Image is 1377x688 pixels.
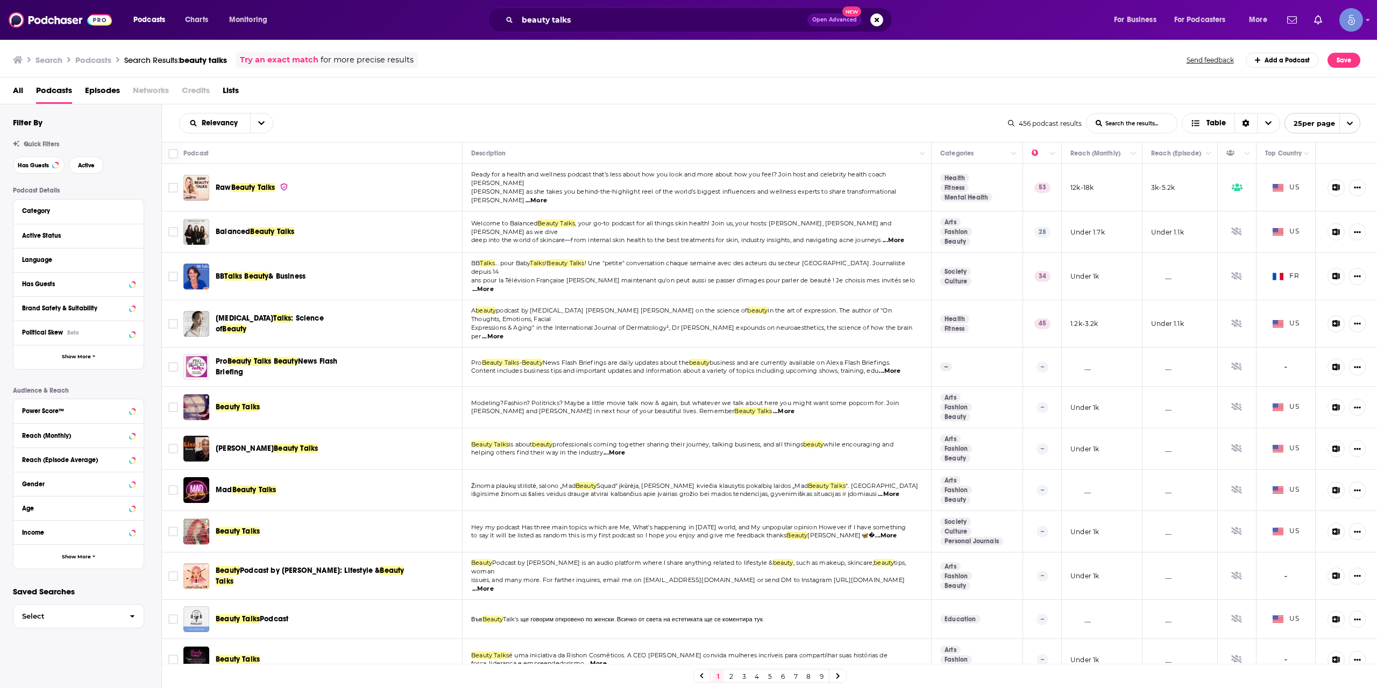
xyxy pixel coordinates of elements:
[22,501,135,514] button: Age
[471,219,537,227] span: Welcome to Balanced
[1106,11,1170,29] button: open menu
[1349,315,1366,332] button: Show More Button
[940,393,961,402] a: Arts
[126,11,179,29] button: open menu
[471,367,878,374] span: Content includes business tips and important updates and information about a variety of topics in...
[1273,318,1299,329] span: US
[216,226,294,237] a: BalancedBeauty Talks
[183,311,209,337] img: Dermatologist Talks: Science of Beauty
[1249,12,1267,27] span: More
[709,359,891,366] span: business and are currently available on Alexa Flash Briefings.
[216,313,350,335] a: [MEDICAL_DATA]Talks: Science ofBeauty
[940,324,969,333] a: Fitness
[1349,440,1366,457] button: Show More Button
[216,227,250,236] span: Balanced
[552,441,803,448] span: professionals coming together sharing their journey, talking business, and all things
[940,581,970,590] a: Beauty
[1349,523,1366,540] button: Show More Button
[22,480,126,488] div: Gender
[1151,228,1184,237] p: Under 1.1k
[940,444,972,453] a: Fashion
[1167,11,1241,29] button: open menu
[482,359,520,366] span: Beauty Talks
[1034,318,1051,329] p: 45
[216,614,260,623] span: Beauty Talks
[1070,147,1120,160] div: Reach (Monthly)
[940,193,992,202] a: Mental Health
[1339,8,1363,32] button: Show profile menu
[1070,272,1099,281] p: Under 1k
[1349,358,1366,375] button: Show More Button
[1114,12,1156,27] span: For Business
[168,272,178,281] span: Toggle select row
[1241,147,1254,160] button: Column Actions
[183,477,209,503] a: Mad Beauty Talks
[22,301,135,315] button: Brand Safety & Suitability
[183,175,209,201] a: Raw Beauty Talks
[537,219,575,227] span: Beauty Talks
[1127,147,1140,160] button: Column Actions
[1234,114,1257,133] div: Sort Direction
[216,314,273,323] span: [MEDICAL_DATA]
[222,324,246,334] span: Beauty
[183,519,209,544] img: Beauty Talks
[133,82,169,104] span: Networks
[185,12,208,27] span: Charts
[62,354,91,360] span: Show More
[216,614,288,625] a: Beauty TalksPodcast
[69,157,104,174] button: Active
[183,436,209,462] a: Lisa J Beauty Talks
[183,264,209,289] a: BB Talks Beauty & Business
[842,6,862,17] span: New
[940,183,969,192] a: Fitness
[224,272,242,281] span: Talks
[22,280,126,288] div: Has Guests
[22,452,135,466] button: Reach (Episode Average)
[22,232,128,239] div: Active Status
[764,670,775,683] a: 5
[268,272,306,281] span: & Business
[790,670,801,683] a: 7
[216,527,260,536] span: Beauty Talks
[22,525,135,538] button: Income
[1284,361,1288,373] span: -
[168,444,178,453] span: Toggle select row
[321,54,414,66] span: for more precise results
[824,441,893,448] span: while encouraging and
[183,394,209,420] a: Beauty Talks
[471,147,506,160] div: Description
[273,314,291,323] span: Talks
[133,12,165,27] span: Podcasts
[22,456,126,464] div: Reach (Episode Average)
[526,196,547,205] span: ...More
[216,314,324,334] span: : Science of
[471,259,480,267] span: BB
[1070,319,1098,328] p: 1.2k-3.2k
[124,55,227,65] a: Search Results:beauty talks
[940,562,961,571] a: Arts
[471,324,912,340] span: Expressions & Aging” in the International Journal of Dermatology¹, Dr [PERSON_NAME] expounds on n...
[216,183,231,192] span: Raw
[222,11,281,29] button: open menu
[124,55,227,65] div: Search Results:
[1151,363,1172,372] p: __
[1273,182,1299,193] span: US
[1151,403,1172,412] p: __
[1339,8,1363,32] img: User Profile
[216,357,228,366] span: Pro
[22,529,126,536] div: Income
[471,441,509,448] span: Beauty Talks
[183,563,209,589] img: Beauty Podcast by Hanifa: Lifestyle & Beauty Talks
[13,345,144,369] button: Show More
[883,236,904,245] span: ...More
[216,526,260,537] a: Beauty Talks
[22,325,135,339] button: Political SkewBeta
[1183,55,1237,65] button: Send feedback
[168,227,178,237] span: Toggle select row
[1070,403,1099,412] p: Under 1k
[1174,12,1226,27] span: For Podcasters
[183,354,209,380] a: Pro Beauty Talks Beauty News Flash Briefing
